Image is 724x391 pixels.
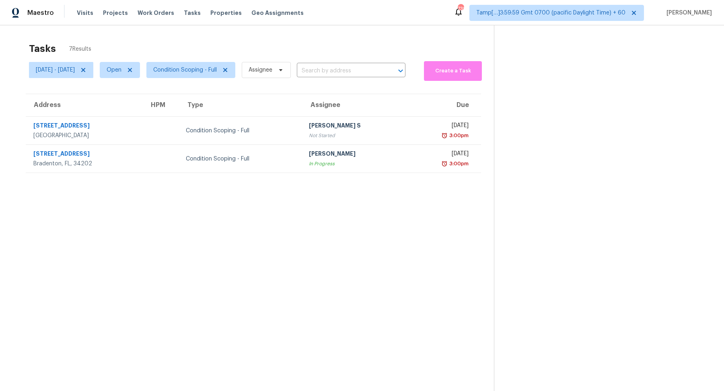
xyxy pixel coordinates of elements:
[184,10,201,16] span: Tasks
[153,66,217,74] span: Condition Scoping - Full
[33,150,136,160] div: [STREET_ADDRESS]
[476,9,625,17] span: Tamp[…]3:59:59 Gmt 0700 (pacific Daylight Time) + 60
[103,9,128,17] span: Projects
[143,94,179,117] th: HPM
[413,121,469,132] div: [DATE]
[77,9,93,17] span: Visits
[309,160,400,168] div: In Progress
[36,66,75,74] span: [DATE] - [DATE]
[251,9,304,17] span: Geo Assignments
[179,94,302,117] th: Type
[186,155,296,163] div: Condition Scoping - Full
[441,132,448,140] img: Overdue Alarm Icon
[29,45,56,53] h2: Tasks
[407,94,481,117] th: Due
[428,66,478,76] span: Create a Task
[33,121,136,132] div: [STREET_ADDRESS]
[26,94,143,117] th: Address
[302,94,407,117] th: Assignee
[441,160,448,168] img: Overdue Alarm Icon
[69,45,91,53] span: 7 Results
[33,160,136,168] div: Bradenton, FL, 34202
[107,66,121,74] span: Open
[458,5,463,13] div: 738
[33,132,136,140] div: [GEOGRAPHIC_DATA]
[395,65,406,76] button: Open
[424,61,482,81] button: Create a Task
[663,9,712,17] span: [PERSON_NAME]
[448,132,469,140] div: 3:00pm
[27,9,54,17] span: Maestro
[297,65,383,77] input: Search by address
[309,150,400,160] div: [PERSON_NAME]
[249,66,272,74] span: Assignee
[309,121,400,132] div: [PERSON_NAME] S
[138,9,174,17] span: Work Orders
[210,9,242,17] span: Properties
[448,160,469,168] div: 3:00pm
[186,127,296,135] div: Condition Scoping - Full
[413,150,469,160] div: [DATE]
[309,132,400,140] div: Not Started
